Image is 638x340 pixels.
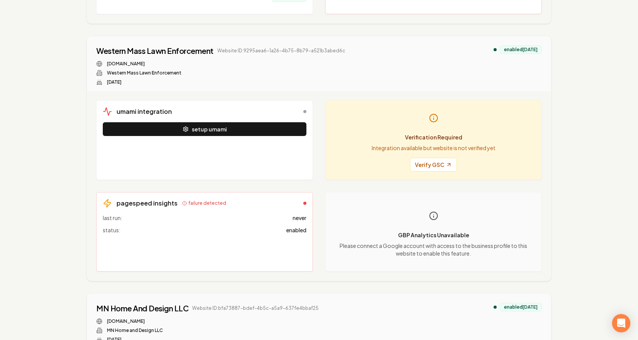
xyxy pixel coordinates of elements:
[410,158,457,172] a: Verify GSC
[188,200,226,206] span: failure detected
[500,45,542,54] div: enabled [DATE]
[303,110,306,113] div: disabled
[96,303,188,314] a: MN Home And Design LLC
[332,231,535,239] p: GBP Analytics Unavailable
[103,122,306,136] button: setup umami
[332,242,535,257] p: Please connect a Google account with access to the business profile to this website to enable thi...
[96,45,214,56] a: Western Mass Lawn Enforcement
[96,61,345,67] div: Website
[500,303,542,311] div: enabled [DATE]
[103,226,120,234] span: status:
[293,214,306,222] span: never
[612,314,630,332] div: Open Intercom Messenger
[494,306,497,309] div: analytics enabled
[103,214,122,222] span: last run:
[372,133,496,141] p: Verification Required
[192,305,319,311] span: Website ID: bfa73887-bdef-4b5c-a5a9-637fe4bbaf25
[107,318,145,324] a: [DOMAIN_NAME]
[107,61,145,67] a: [DOMAIN_NAME]
[494,48,497,51] div: analytics enabled
[217,48,345,54] span: Website ID: 9295aea6-1a26-4b75-8b79-a521b3abed6c
[117,199,178,208] h3: pagespeed insights
[303,202,306,205] div: failed
[372,144,496,152] p: Integration available but website is not verified yet
[96,318,319,324] div: Website
[286,226,306,234] span: enabled
[117,107,172,116] h3: umami integration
